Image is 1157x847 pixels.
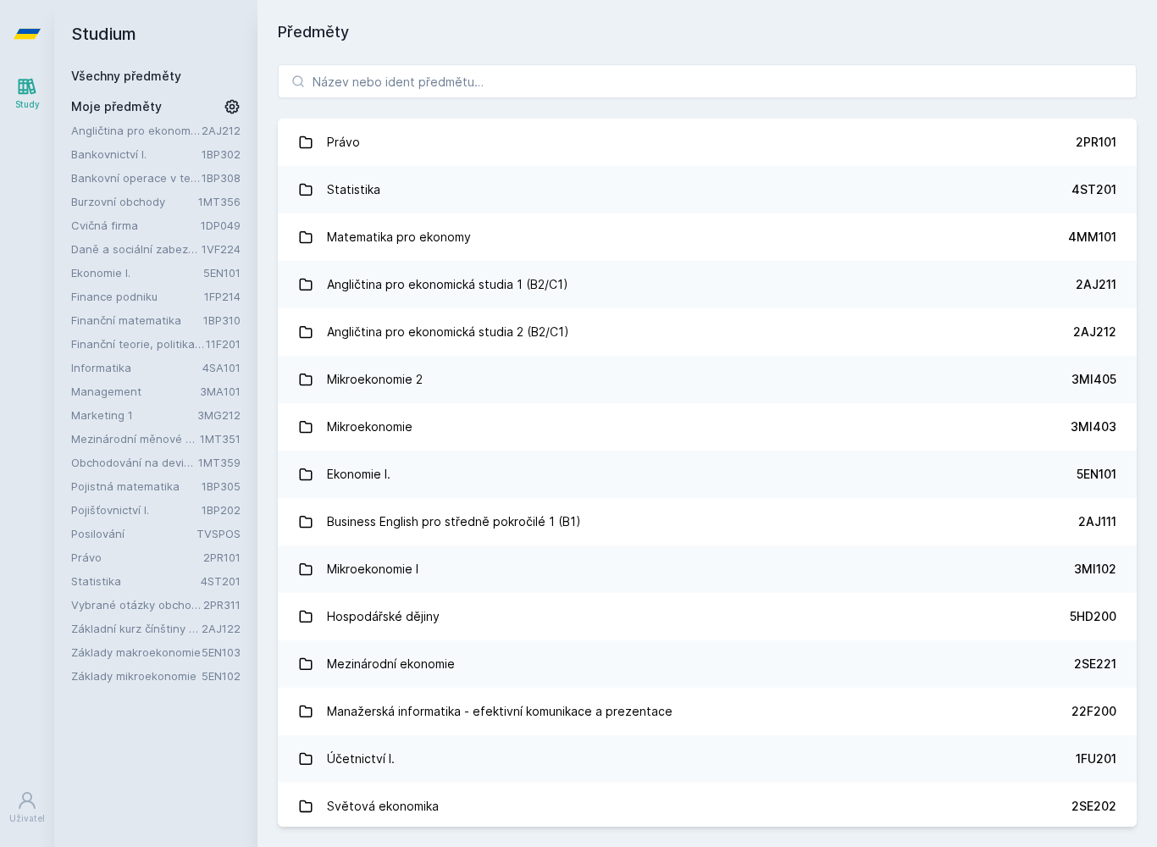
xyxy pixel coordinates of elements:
[71,667,202,684] a: Základy mikroekonomie
[202,622,241,635] a: 2AJ122
[327,457,390,491] div: Ekonomie I.
[1071,181,1116,198] div: 4ST201
[278,213,1137,261] a: Matematika pro ekonomy 4MM101
[71,454,198,471] a: Obchodování na devizovém trhu
[278,498,1137,545] a: Business English pro středně pokročilé 1 (B1) 2AJ111
[278,308,1137,356] a: Angličtina pro ekonomická studia 2 (B2/C1) 2AJ212
[278,356,1137,403] a: Mikroekonomie 2 3MI405
[3,68,51,119] a: Study
[327,647,455,681] div: Mezinárodní ekonomie
[206,337,241,351] a: 11F201
[202,124,241,137] a: 2AJ212
[327,552,418,586] div: Mikroekonomie I
[278,403,1137,451] a: Mikroekonomie 3MI403
[202,147,241,161] a: 1BP302
[203,551,241,564] a: 2PR101
[71,478,202,495] a: Pojistná matematika
[71,573,201,590] a: Statistika
[202,242,241,256] a: 1VF224
[327,268,568,302] div: Angličtina pro ekonomická studia 1 (B2/C1)
[202,503,241,517] a: 1BP202
[71,264,203,281] a: Ekonomie I.
[278,688,1137,735] a: Manažerská informatika - efektivní komunikace a prezentace 22F200
[1071,703,1116,720] div: 22F200
[1077,466,1116,483] div: 5EN101
[327,695,673,728] div: Manažerská informatika - efektivní komunikace a prezentace
[278,593,1137,640] a: Hospodářské dějiny 5HD200
[327,410,412,444] div: Mikroekonomie
[202,171,241,185] a: 1BP308
[71,335,206,352] a: Finanční teorie, politika a instituce
[278,783,1137,830] a: Světová ekonomika 2SE202
[278,64,1137,98] input: Název nebo ident předmětu…
[201,219,241,232] a: 1DP049
[278,451,1137,498] a: Ekonomie I. 5EN101
[15,98,40,111] div: Study
[1074,561,1116,578] div: 3MI102
[71,241,202,257] a: Daně a sociální zabezpečení
[198,456,241,469] a: 1MT359
[1074,656,1116,673] div: 2SE221
[197,408,241,422] a: 3MG212
[201,574,241,588] a: 4ST201
[327,220,471,254] div: Matematika pro ekonomy
[204,290,241,303] a: 1FP214
[327,315,569,349] div: Angličtina pro ekonomická studia 2 (B2/C1)
[1071,371,1116,388] div: 3MI405
[3,782,51,833] a: Uživatel
[71,644,202,661] a: Základy makroekonomie
[1068,229,1116,246] div: 4MM101
[200,385,241,398] a: 3MA101
[1076,276,1116,293] div: 2AJ211
[71,407,197,423] a: Marketing 1
[200,432,241,446] a: 1MT351
[203,313,241,327] a: 1BP310
[278,640,1137,688] a: Mezinárodní ekonomie 2SE221
[197,527,241,540] a: TVSPOS
[71,549,203,566] a: Právo
[71,193,198,210] a: Burzovní obchody
[203,266,241,280] a: 5EN101
[71,501,202,518] a: Pojišťovnictví I.
[1071,798,1116,815] div: 2SE202
[202,645,241,659] a: 5EN103
[71,359,202,376] a: Informatika
[71,122,202,139] a: Angličtina pro ekonomická studia 2 (B2/C1)
[9,812,45,825] div: Uživatel
[71,596,203,613] a: Vybrané otázky obchodního práva
[1071,418,1116,435] div: 3MI403
[278,166,1137,213] a: Statistika 4ST201
[198,195,241,208] a: 1MT356
[71,525,197,542] a: Posilování
[71,217,201,234] a: Cvičná firma
[202,479,241,493] a: 1BP305
[71,98,162,115] span: Moje předměty
[278,545,1137,593] a: Mikroekonomie I 3MI102
[1073,324,1116,340] div: 2AJ212
[327,363,423,396] div: Mikroekonomie 2
[278,261,1137,308] a: Angličtina pro ekonomická studia 1 (B2/C1) 2AJ211
[1076,134,1116,151] div: 2PR101
[71,69,181,83] a: Všechny předměty
[278,20,1137,44] h1: Předměty
[327,505,581,539] div: Business English pro středně pokročilé 1 (B1)
[327,125,360,159] div: Právo
[327,600,440,634] div: Hospodářské dějiny
[327,173,380,207] div: Statistika
[71,430,200,447] a: Mezinárodní měnové a finanční instituce
[278,119,1137,166] a: Právo 2PR101
[71,146,202,163] a: Bankovnictví I.
[202,361,241,374] a: 4SA101
[327,789,439,823] div: Světová ekonomika
[203,598,241,612] a: 2PR311
[278,735,1137,783] a: Účetnictví I. 1FU201
[327,742,395,776] div: Účetnictví I.
[71,312,203,329] a: Finanční matematika
[1070,608,1116,625] div: 5HD200
[71,169,202,186] a: Bankovní operace v teorii a praxi
[71,620,202,637] a: Základní kurz čínštiny B (A1)
[202,669,241,683] a: 5EN102
[1076,750,1116,767] div: 1FU201
[71,383,200,400] a: Management
[71,288,204,305] a: Finance podniku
